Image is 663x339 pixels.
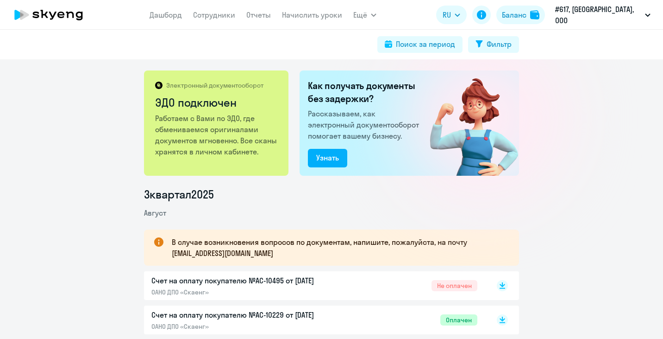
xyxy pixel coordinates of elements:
h2: Как получать документы без задержки? [308,79,423,105]
a: Начислить уроки [282,10,342,19]
button: Фильтр [468,36,519,53]
button: Балансbalance [496,6,545,24]
p: #617, [GEOGRAPHIC_DATA], ООО [555,4,641,26]
p: В случае возникновения вопросов по документам, напишите, пожалуйста, на почту [EMAIL_ADDRESS][DOM... [172,237,502,259]
a: Отчеты [246,10,271,19]
span: RU [443,9,451,20]
p: Рассказываем, как электронный документооборот помогает вашему бизнесу. [308,108,423,141]
p: Счет на оплату покупателю №AC-10229 от [DATE] [151,309,346,320]
button: Узнать [308,149,347,167]
span: Август [144,208,166,217]
p: Счет на оплату покупателю №AC-10495 от [DATE] [151,275,346,286]
a: Счет на оплату покупателю №AC-10495 от [DATE]ОАНО ДПО «Скаенг»Не оплачен [151,275,477,296]
button: Поиск за период [377,36,463,53]
button: #617, [GEOGRAPHIC_DATA], ООО [550,4,655,26]
button: RU [436,6,467,24]
p: ОАНО ДПО «Скаенг» [151,322,346,331]
h2: ЭДО подключен [155,95,279,110]
a: Дашборд [150,10,182,19]
p: ОАНО ДПО «Скаенг» [151,288,346,296]
div: Узнать [316,152,339,163]
li: 3 квартал 2025 [144,187,519,202]
span: Не оплачен [432,280,477,291]
a: Сотрудники [193,10,235,19]
p: Электронный документооборот [166,81,263,90]
img: connected [415,70,519,176]
div: Фильтр [487,38,512,50]
span: Ещё [353,9,367,20]
span: Оплачен [440,314,477,326]
img: balance [530,10,539,19]
button: Ещё [353,6,376,24]
p: Работаем с Вами по ЭДО, где обмениваемся оригиналами документов мгновенно. Все сканы хранятся в л... [155,113,279,157]
a: Счет на оплату покупателю №AC-10229 от [DATE]ОАНО ДПО «Скаенг»Оплачен [151,309,477,331]
div: Поиск за период [396,38,455,50]
div: Баланс [502,9,526,20]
